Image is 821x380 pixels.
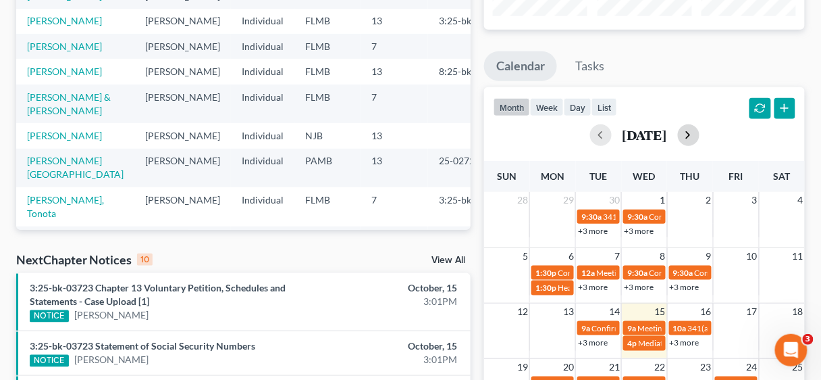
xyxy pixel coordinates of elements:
td: 13 [361,59,428,84]
a: +3 more [670,337,699,348]
div: NextChapter Notices [16,252,153,268]
td: Individual [231,187,294,226]
a: [PERSON_NAME] [27,41,102,52]
span: 29 [562,192,575,208]
a: Calendar [484,51,557,81]
a: +3 more [624,226,654,236]
td: NJB [294,123,361,148]
span: 11 [791,248,805,264]
span: Fri [729,170,743,182]
span: 12 [516,304,529,320]
a: Tasks [563,51,616,81]
span: 19 [516,359,529,375]
span: 4 [797,192,805,208]
span: Confirmation hearing for [PERSON_NAME] [649,212,802,222]
span: 1:30p [535,268,556,278]
a: [PERSON_NAME] [27,130,102,141]
td: [PERSON_NAME] [134,149,231,187]
td: 13 [361,227,428,252]
a: 3:25-bk-03723 Chapter 13 Voluntary Petition, Schedules and Statements - Case Upload [1] [30,282,286,307]
button: month [494,98,530,116]
span: Thu [681,170,700,182]
span: 9:30a [673,268,693,278]
span: 23 [699,359,713,375]
td: 13 [361,9,428,34]
td: FLMB [294,59,361,84]
span: 24 [745,359,759,375]
div: 3:01PM [323,295,457,308]
td: [PERSON_NAME] [134,9,231,34]
div: NOTICE [30,355,69,367]
span: 4p [627,338,637,348]
a: [PERSON_NAME] [27,15,102,26]
span: Tue [590,170,608,182]
span: 28 [516,192,529,208]
td: [PERSON_NAME] [134,34,231,59]
span: 10a [673,323,687,333]
span: 8 [659,248,667,264]
a: [PERSON_NAME] [27,66,102,77]
td: NYNB [294,227,361,252]
td: 3:25-bk-02294 [428,187,533,226]
span: 14 [608,304,621,320]
td: PAMB [294,149,361,187]
a: +3 more [624,282,654,292]
span: Hearing for [PERSON_NAME] [558,283,663,293]
td: 13 [361,123,428,148]
span: Meeting of Creditors for [PERSON_NAME] [596,268,746,278]
span: 30 [608,192,621,208]
a: [PERSON_NAME][GEOGRAPHIC_DATA] [27,155,124,180]
span: 9:30a [627,268,647,278]
span: 341(a) meeting for [PERSON_NAME] [603,212,733,222]
td: 7 [361,34,428,59]
span: 21 [608,359,621,375]
span: Confirmation Hearing for [PERSON_NAME] [649,268,803,278]
span: 15 [654,304,667,320]
span: 9:30a [581,212,602,222]
div: 3:01PM [323,353,457,366]
td: Individual [231,227,294,252]
a: [PERSON_NAME] & [PERSON_NAME] [27,91,111,116]
span: 25 [791,359,805,375]
td: Individual [231,59,294,84]
span: 9:30a [627,212,647,222]
td: 8:25-bk-05472 [428,59,533,84]
td: [PERSON_NAME] [134,85,231,123]
td: 3:25-bk-03723 [428,9,533,34]
td: [PERSON_NAME] [134,59,231,84]
button: week [530,98,564,116]
a: 3:25-bk-03723 Statement of Social Security Numbers [30,340,255,352]
span: 22 [654,359,667,375]
td: Individual [231,85,294,123]
div: 10 [137,254,153,266]
td: 7 [361,187,428,226]
span: 6 [567,248,575,264]
td: Individual [231,34,294,59]
td: Individual [231,123,294,148]
td: FLMB [294,9,361,34]
div: October, 15 [323,339,457,353]
h2: [DATE] [623,128,667,142]
td: [PHONE_NUMBER] [428,227,533,252]
td: [PERSON_NAME] [134,187,231,226]
span: 2 [705,192,713,208]
button: day [564,98,591,116]
span: 13 [562,304,575,320]
td: FLMB [294,187,361,226]
td: Individual [231,149,294,187]
td: FLMB [294,34,361,59]
td: 7 [361,85,428,123]
a: [PERSON_NAME] [74,308,149,322]
td: 13 [361,149,428,187]
span: Confirmation Hearing for [PERSON_NAME] [591,323,746,333]
span: Confirmation hearing for [PERSON_NAME] [558,268,711,278]
span: 17 [745,304,759,320]
a: +3 more [578,226,608,236]
button: list [591,98,617,116]
span: Sat [774,170,791,182]
span: 7 [613,248,621,264]
span: Wed [633,170,656,182]
div: October, 15 [323,281,457,295]
a: +3 more [578,282,608,292]
span: 1:30p [535,283,556,293]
